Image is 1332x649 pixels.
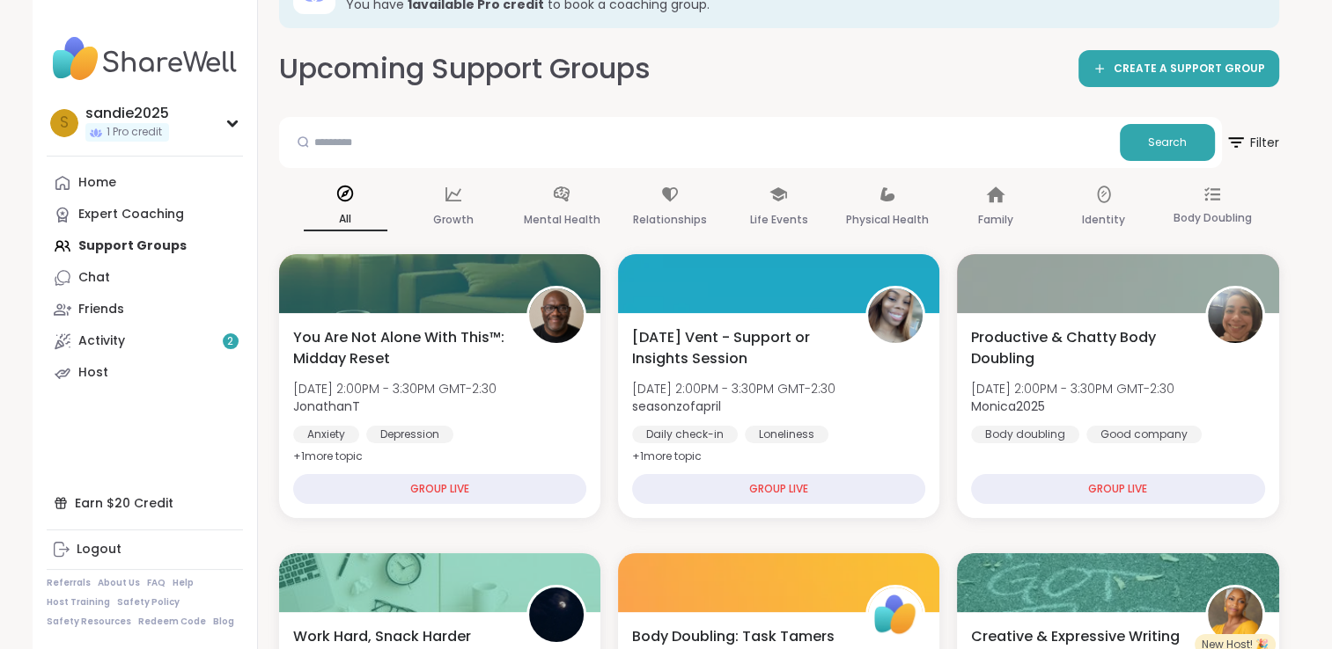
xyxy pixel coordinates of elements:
[1225,121,1279,164] span: Filter
[78,269,110,287] div: Chat
[971,327,1185,369] span: Productive & Chatty Body Doubling
[47,487,243,519] div: Earn $20 Credit
[98,577,140,589] a: About Us
[47,534,243,565] a: Logout
[529,288,584,343] img: JonathanT
[971,397,1045,415] b: Monica2025
[47,199,243,230] a: Expert Coaching
[78,364,108,382] div: Host
[868,288,923,343] img: seasonzofapril
[293,380,497,397] span: [DATE] 2:00PM - 3:30PM GMT-2:30
[47,167,243,199] a: Home
[971,474,1264,504] div: GROUP LIVE
[632,380,835,397] span: [DATE] 2:00PM - 3:30PM GMT-2:30
[85,104,169,123] div: sandie2025
[366,426,453,443] div: Depression
[978,209,1013,230] p: Family
[107,125,162,140] span: 1 Pro credit
[632,426,738,443] div: Daily check-in
[293,397,360,415] b: JonathanT
[632,397,721,415] b: seasonzofapril
[971,426,1079,443] div: Body doubling
[971,380,1174,397] span: [DATE] 2:00PM - 3:30PM GMT-2:30
[47,28,243,90] img: ShareWell Nav Logo
[293,474,586,504] div: GROUP LIVE
[1114,62,1265,77] span: CREATE A SUPPORT GROUP
[47,357,243,389] a: Host
[1078,50,1279,87] a: CREATE A SUPPORT GROUP
[78,206,184,223] div: Expert Coaching
[1225,117,1279,168] button: Filter
[60,112,69,135] span: s
[173,577,194,589] a: Help
[78,332,125,350] div: Activity
[1082,209,1125,230] p: Identity
[47,596,110,609] a: Host Training
[78,174,116,192] div: Home
[846,209,929,230] p: Physical Health
[304,208,387,231] p: All
[433,209,474,230] p: Growth
[868,587,923,642] img: ShareWell
[1086,426,1202,443] div: Good company
[745,426,828,443] div: Loneliness
[293,327,507,369] span: You Are Not Alone With This™: Midday Reset
[77,541,121,558] div: Logout
[47,294,243,325] a: Friends
[279,49,651,89] h2: Upcoming Support Groups
[78,301,124,318] div: Friends
[632,626,835,647] span: Body Doubling: Task Tamers
[1173,208,1251,229] p: Body Doubling
[293,426,359,443] div: Anxiety
[529,587,584,642] img: QueenOfTheNight
[47,262,243,294] a: Chat
[1208,587,1262,642] img: Rebirth4Love
[213,616,234,628] a: Blog
[632,327,846,369] span: [DATE] Vent - Support or Insights Session
[633,209,707,230] p: Relationships
[47,616,131,628] a: Safety Resources
[117,596,180,609] a: Safety Policy
[749,209,807,230] p: Life Events
[1148,135,1187,150] span: Search
[1208,288,1262,343] img: Monica2025
[47,577,91,589] a: Referrals
[227,334,233,349] span: 2
[971,626,1180,647] span: Creative & Expressive Writing
[1120,124,1215,161] button: Search
[632,474,925,504] div: GROUP LIVE
[524,209,600,230] p: Mental Health
[147,577,166,589] a: FAQ
[47,325,243,357] a: Activity2
[138,616,206,628] a: Redeem Code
